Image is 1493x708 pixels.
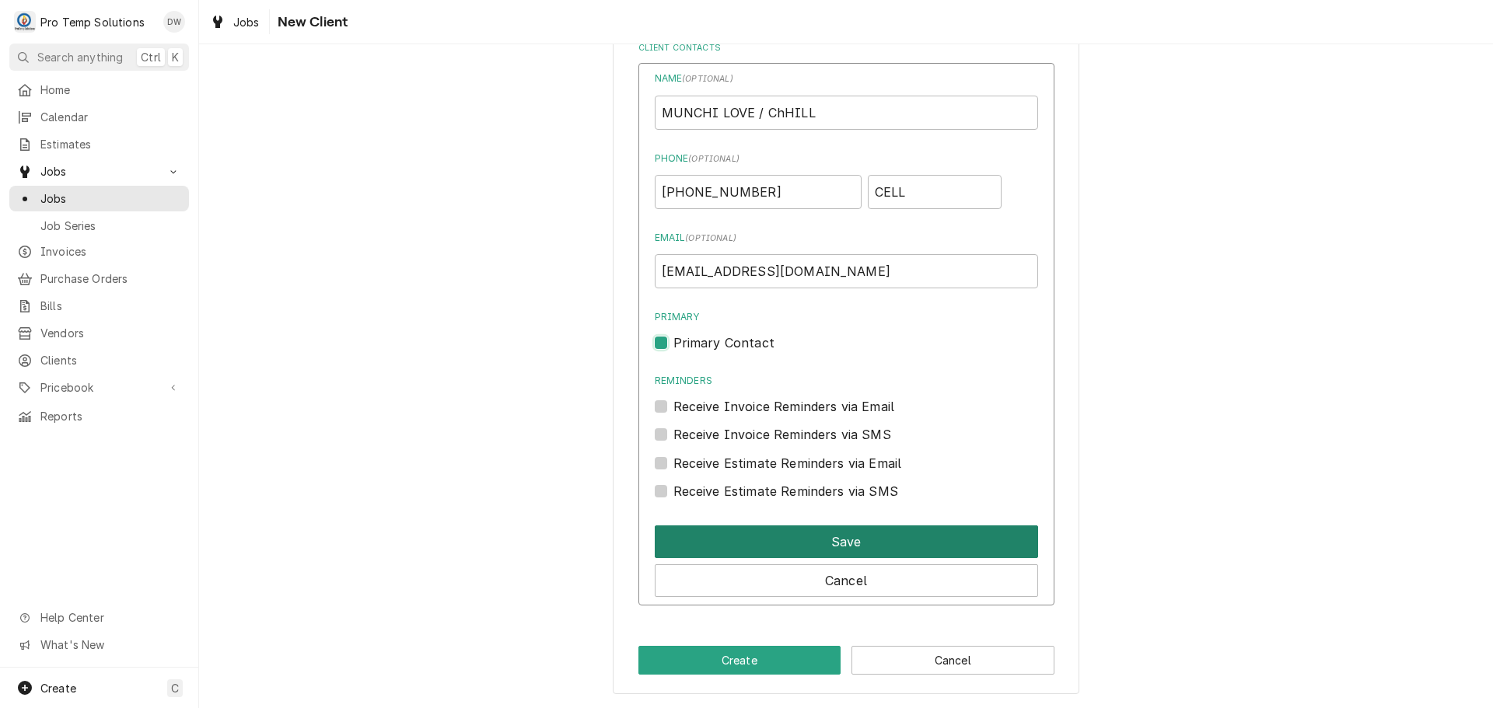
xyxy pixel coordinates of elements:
input: Ext. [868,175,1002,209]
a: Home [9,77,189,103]
label: Phone [655,152,1038,166]
span: Jobs [233,14,260,30]
span: Jobs [40,190,181,207]
label: Receive Estimate Reminders via Email [673,454,902,473]
button: Cancel [655,564,1038,597]
label: Email [655,231,1038,245]
div: P [14,11,36,33]
button: Save [655,525,1038,558]
a: Bills [9,293,189,319]
a: Job Series [9,213,189,239]
label: Reminders [655,374,1038,388]
div: Pro Temp Solutions [40,14,145,30]
span: Invoices [40,243,181,260]
span: Search anything [37,49,123,65]
span: Vendors [40,325,181,341]
span: Job Series [40,218,181,234]
span: Reports [40,408,181,424]
div: Dana Williams's Avatar [163,11,185,33]
div: Button Group [638,646,1054,675]
a: Purchase Orders [9,266,189,291]
div: DW [163,11,185,33]
div: Contact Edit Form [655,71,1038,500]
span: Pricebook [40,379,158,396]
a: Estimates [9,131,189,157]
div: Client Contacts [638,42,1054,613]
a: Go to What's New [9,632,189,657]
div: Button Group Row [655,519,1038,558]
a: Invoices [9,239,189,264]
span: Jobs [40,163,158,180]
label: Name [655,71,1038,85]
a: Jobs [9,186,189,211]
label: Primary Contact [673,333,774,352]
div: Primary [655,310,1038,352]
div: Email [655,231,1038,288]
a: Go to Help Center [9,605,189,630]
label: Primary [655,310,1038,324]
span: New Client [273,12,348,33]
span: Ctrl [141,49,161,65]
a: Jobs [204,9,266,35]
div: Name [655,71,1038,129]
input: Number [655,175,862,209]
span: K [172,49,179,65]
a: Vendors [9,320,189,346]
span: ( optional ) [685,233,736,243]
div: Reminders [655,374,1038,416]
a: Clients [9,347,189,373]
button: Search anythingCtrlK [9,44,189,71]
span: ( optional ) [682,74,733,84]
div: Pro Temp Solutions's Avatar [14,11,36,33]
div: Button Group Row [638,646,1054,675]
span: ( optional ) [688,154,740,164]
span: Create [40,682,76,695]
span: Calendar [40,109,181,125]
span: Bills [40,298,181,314]
span: Help Center [40,609,180,626]
a: Reports [9,403,189,429]
div: Button Group [655,519,1038,597]
label: Receive Invoice Reminders via Email [673,397,895,416]
span: What's New [40,637,180,653]
button: Cancel [851,646,1054,675]
span: Clients [40,352,181,368]
span: Estimates [40,136,181,152]
a: Go to Jobs [9,159,189,184]
span: Purchase Orders [40,270,181,287]
a: Calendar [9,104,189,130]
div: Phone [655,152,1038,209]
span: Home [40,82,181,98]
label: Client Contacts [638,42,1054,54]
div: Button Group Row [655,558,1038,597]
label: Receive Estimate Reminders via SMS [673,482,898,500]
button: Create [638,646,841,675]
a: Go to Pricebook [9,375,189,400]
label: Receive Invoice Reminders via SMS [673,425,891,444]
span: C [171,680,179,696]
